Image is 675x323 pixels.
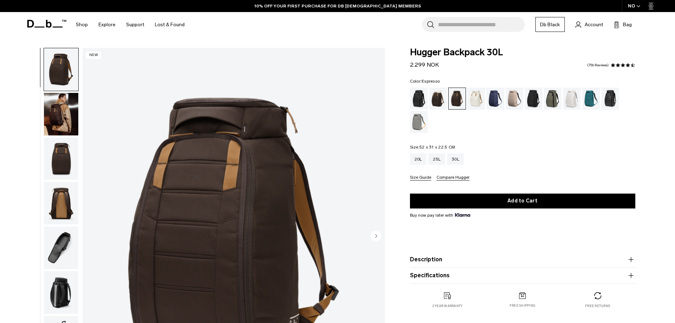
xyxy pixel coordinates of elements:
[410,255,635,264] button: Description
[410,61,439,68] span: 2.299 NOK
[486,88,504,110] a: Blue Hour
[44,271,78,314] img: Hugger Backpack 30L Espresso
[44,137,79,180] button: Hugger Backpack 30L Espresso
[155,12,185,37] a: Lost & Found
[525,88,542,110] a: Charcoal Grey
[420,145,455,150] span: 52 x 31 x 22.5 CM
[44,93,78,135] img: Hugger Backpack 30L Espresso
[410,111,428,133] a: Sand Grey
[371,230,381,243] button: Next slide
[44,93,79,136] button: Hugger Backpack 30L Espresso
[410,271,635,280] button: Specifications
[44,182,78,224] img: Hugger Backpack 30L Espresso
[510,303,535,308] p: Free shipping
[448,88,466,110] a: Espresso
[544,88,562,110] a: Forest Green
[601,88,619,110] a: Reflective Black
[76,12,88,37] a: Shop
[455,213,470,217] img: {"height" => 20, "alt" => "Klarna"}
[432,303,463,308] p: 2 year warranty
[437,175,469,180] button: Compare Hugger
[86,51,101,59] p: New
[410,79,440,83] legend: Color:
[410,212,470,218] span: Buy now pay later with
[614,20,632,29] button: Bag
[44,48,78,91] img: Hugger Backpack 30L Espresso
[447,154,464,165] a: 30L
[44,271,79,314] button: Hugger Backpack 30L Espresso
[535,17,565,32] a: Db Black
[410,194,635,208] button: Add to Cart
[71,12,190,37] nav: Main Navigation
[44,182,79,225] button: Hugger Backpack 30L Espresso
[563,88,581,110] a: Clean Slate
[623,21,632,28] span: Bag
[44,226,79,269] button: Hugger Backpack 30L Espresso
[582,88,600,110] a: Midnight Teal
[506,88,523,110] a: Fogbow Beige
[585,21,603,28] span: Account
[410,154,427,165] a: 20L
[575,20,603,29] a: Account
[44,138,78,180] img: Hugger Backpack 30L Espresso
[126,12,144,37] a: Support
[429,88,447,110] a: Cappuccino
[44,48,79,91] button: Hugger Backpack 30L Espresso
[44,227,78,269] img: Hugger Backpack 30L Espresso
[410,145,455,149] legend: Size:
[587,63,609,67] a: 756 reviews
[422,79,440,84] span: Espresso
[428,154,445,165] a: 25L
[410,88,428,110] a: Black Out
[585,303,610,308] p: Free returns
[254,3,421,9] a: 10% OFF YOUR FIRST PURCHASE FOR DB [DEMOGRAPHIC_DATA] MEMBERS
[410,48,635,57] span: Hugger Backpack 30L
[410,175,431,180] button: Size Guide
[467,88,485,110] a: Oatmilk
[99,12,116,37] a: Explore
